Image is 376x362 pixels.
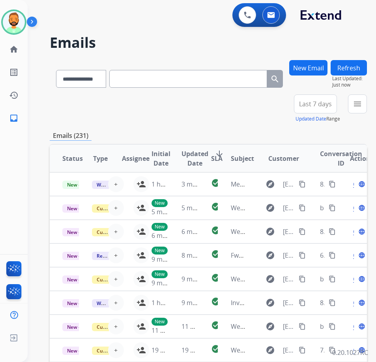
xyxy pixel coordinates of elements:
button: + [108,200,124,216]
button: New Email [289,60,327,75]
mat-icon: person_add [137,274,146,284]
p: New [152,270,168,278]
mat-icon: person_add [137,322,146,331]
mat-icon: list_alt [9,68,19,77]
span: Subject [231,154,254,163]
span: Open [353,322,369,331]
mat-icon: explore [266,322,275,331]
span: Open [353,274,369,284]
span: + [114,251,118,260]
span: 3 minutes ago [181,180,224,189]
mat-icon: language [358,299,365,306]
span: Last 7 days [299,102,332,106]
span: Open [353,251,369,260]
mat-icon: check_circle [211,297,221,306]
p: New [152,199,168,207]
span: Just now [332,82,367,88]
mat-icon: person_add [137,345,146,355]
span: 5 minutes ago [152,207,194,216]
span: [EMAIL_ADDRESS][DOMAIN_NAME] [283,179,295,189]
mat-icon: language [358,323,365,330]
mat-icon: content_copy [299,323,306,330]
span: New - Initial [62,228,99,236]
span: Open [353,179,369,189]
span: Open [353,345,369,355]
mat-icon: content_copy [329,299,336,306]
span: Range [296,115,340,122]
mat-icon: language [358,204,365,211]
p: 0.20.1027RC [332,348,368,357]
span: 1 hour ago [152,298,184,307]
span: 6 minutes ago [152,231,194,240]
mat-icon: check_circle [211,226,221,235]
span: New - Initial [62,347,99,355]
p: New [152,223,168,231]
span: Customer Support [92,275,143,284]
span: 19 minutes ago [181,346,227,354]
span: 19 minutes ago [152,346,197,354]
span: 11 minutes ago [152,326,197,335]
mat-icon: explore [266,179,275,189]
span: + [114,322,118,331]
span: 9 minutes ago [181,298,224,307]
mat-icon: person_add [137,227,146,236]
mat-icon: person_add [137,251,146,260]
p: New [152,318,168,326]
span: + [114,227,118,236]
button: Updated Date [296,116,326,122]
span: [EMAIL_ADDRESS][DOMAIN_NAME] [283,251,295,260]
mat-icon: content_copy [299,347,306,354]
p: Emails (231) [50,131,92,141]
mat-icon: content_copy [329,347,336,354]
span: [EMAIL_ADDRESS][DOMAIN_NAME] [283,322,295,331]
mat-icon: check_circle [211,321,221,330]
span: 5 minutes ago [181,204,224,212]
span: [EMAIL_ADDRESS][DOMAIN_NAME] [283,203,295,213]
span: Fwd: Your Reguard protection plan is now active [231,251,374,260]
span: SLA [211,154,223,163]
span: Customer Support [92,228,143,236]
mat-icon: person_add [137,203,146,213]
mat-icon: search [270,74,280,84]
span: [EMAIL_ADDRESS][DOMAIN_NAME] [283,298,295,307]
span: Customer [268,154,299,163]
mat-icon: check_circle [211,249,221,259]
mat-icon: home [9,45,19,54]
th: Action [337,145,367,172]
span: Open [353,298,369,307]
span: Conversation ID [320,149,362,168]
button: + [108,176,124,192]
mat-icon: person_add [137,179,146,189]
span: Last Updated: [332,75,367,82]
button: + [108,271,124,287]
mat-icon: content_copy [299,275,306,283]
span: Reguard CS [92,252,128,260]
span: 9 minutes ago [181,275,224,283]
span: [EMAIL_ADDRESS][DOMAIN_NAME] [283,345,295,355]
span: New - Initial [62,299,99,307]
mat-icon: content_copy [329,252,336,259]
span: 8 minutes ago [181,251,224,260]
span: New - Initial [62,323,99,331]
span: 9 minutes ago [152,255,194,264]
span: 9 minutes ago [152,279,194,287]
mat-icon: language [358,275,365,283]
span: + [114,203,118,213]
span: [EMAIL_ADDRESS][DOMAIN_NAME] [283,274,295,284]
mat-icon: content_copy [329,228,336,235]
mat-icon: language [358,181,365,188]
span: + [114,179,118,189]
button: + [108,247,124,263]
mat-icon: content_copy [299,252,306,259]
mat-icon: check_circle [211,202,221,211]
span: + [114,274,118,284]
span: [EMAIL_ADDRESS][DOMAIN_NAME] [283,227,295,236]
span: Initial Date [152,149,170,168]
img: avatar [3,11,25,33]
mat-icon: content_copy [299,228,306,235]
mat-icon: content_copy [299,181,306,188]
button: Refresh [331,60,367,75]
mat-icon: arrow_downward [215,149,224,158]
mat-icon: language [358,347,365,354]
span: New - Reply [62,181,98,189]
